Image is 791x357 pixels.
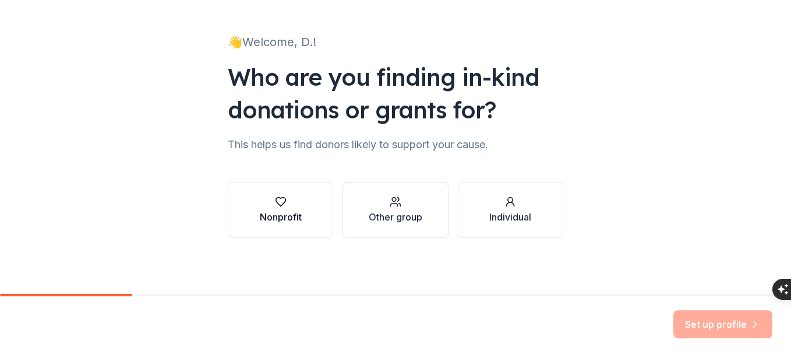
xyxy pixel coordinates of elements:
[489,210,531,224] div: Individual
[228,135,563,154] div: This helps us find donors likely to support your cause.
[228,33,563,51] div: 👋 Welcome, D.!
[228,182,333,238] button: Nonprofit
[342,182,448,238] button: Other group
[228,61,563,126] div: Who are you finding in-kind donations or grants for?
[458,182,563,238] button: Individual
[369,210,422,224] div: Other group
[260,210,302,224] div: Nonprofit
